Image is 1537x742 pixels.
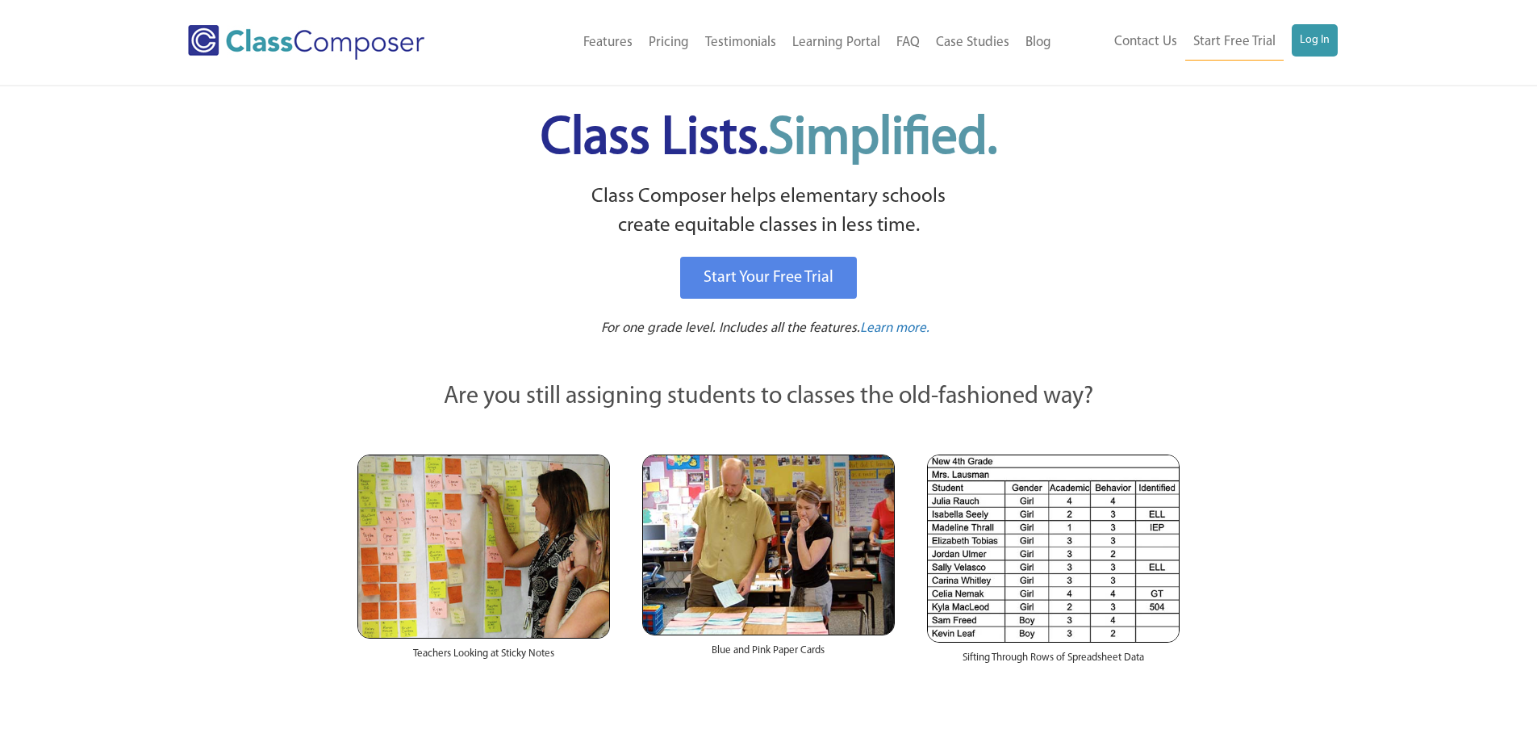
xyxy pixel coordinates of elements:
span: For one grade level. Includes all the features. [601,321,860,335]
a: Contact Us [1106,24,1185,60]
span: Class Lists. [541,113,997,166]
span: Simplified. [768,113,997,166]
img: Teachers Looking at Sticky Notes [357,455,610,639]
a: FAQ [888,25,928,61]
span: Start Your Free Trial [704,270,833,286]
div: Blue and Pink Paper Cards [642,635,895,674]
p: Are you still assigning students to classes the old-fashioned way? [357,379,1180,415]
a: Blog [1017,25,1059,61]
a: Start Your Free Trial [680,257,857,299]
span: Learn more. [860,321,929,335]
img: Blue and Pink Paper Cards [642,455,895,635]
a: Log In [1292,24,1338,57]
div: Sifting Through Rows of Spreadsheet Data [927,643,1180,681]
img: Class Composer [188,25,424,60]
a: Features [575,25,641,61]
nav: Header Menu [1059,24,1338,61]
div: Teachers Looking at Sticky Notes [357,639,610,677]
p: Class Composer helps elementary schools create equitable classes in less time. [355,182,1183,241]
a: Pricing [641,25,697,61]
nav: Header Menu [491,25,1059,61]
a: Start Free Trial [1185,24,1284,61]
a: Testimonials [697,25,784,61]
a: Case Studies [928,25,1017,61]
a: Learn more. [860,319,929,339]
img: Spreadsheets [927,455,1180,643]
a: Learning Portal [784,25,888,61]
